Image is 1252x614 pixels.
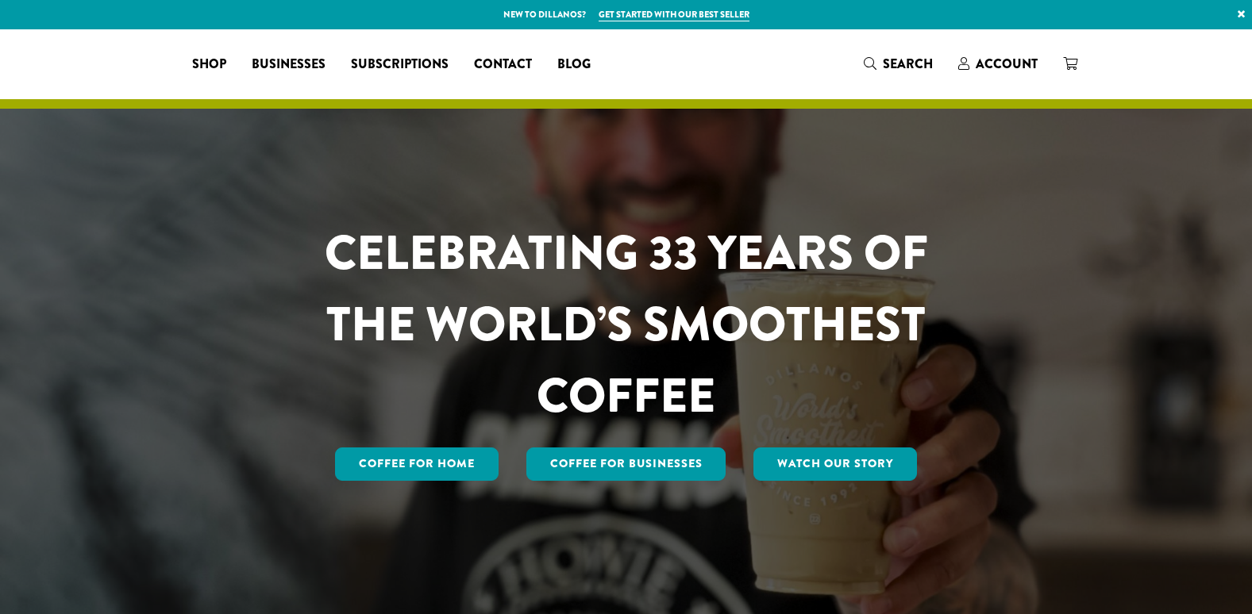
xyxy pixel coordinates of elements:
[599,8,749,21] a: Get started with our best seller
[179,52,239,77] a: Shop
[557,55,591,75] span: Blog
[883,55,933,73] span: Search
[351,55,449,75] span: Subscriptions
[976,55,1038,73] span: Account
[851,51,946,77] a: Search
[278,217,975,432] h1: CELEBRATING 33 YEARS OF THE WORLD’S SMOOTHEST COFFEE
[526,447,726,481] a: Coffee For Businesses
[335,447,499,481] a: Coffee for Home
[252,55,326,75] span: Businesses
[192,55,226,75] span: Shop
[474,55,532,75] span: Contact
[753,447,917,481] a: Watch Our Story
